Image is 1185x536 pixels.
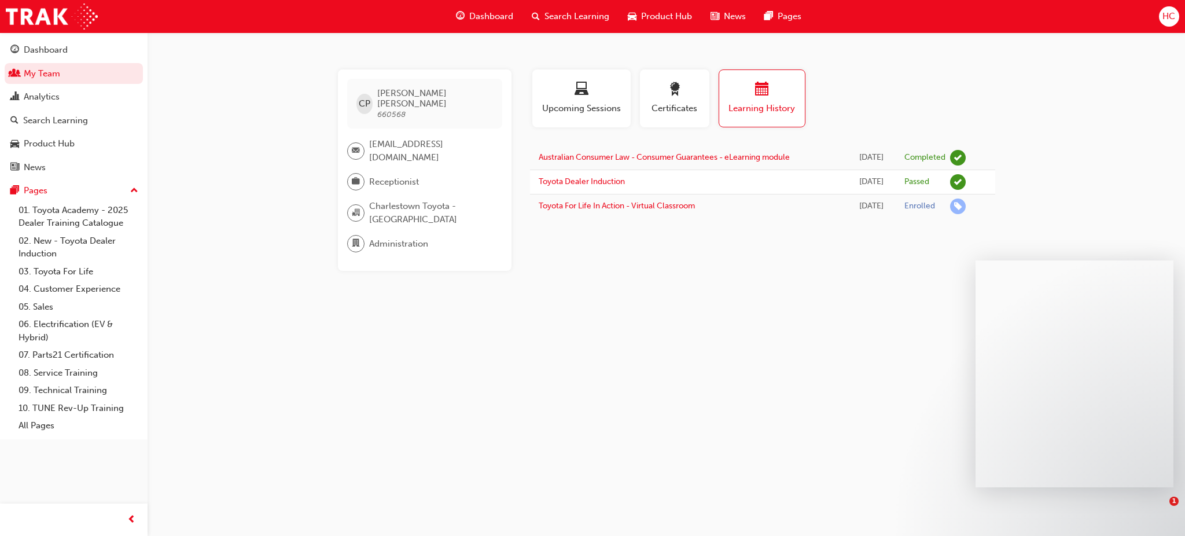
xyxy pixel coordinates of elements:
[904,201,935,212] div: Enrolled
[14,232,143,263] a: 02. New - Toyota Dealer Induction
[755,5,811,28] a: pages-iconPages
[369,138,493,164] span: [EMAIL_ADDRESS][DOMAIN_NAME]
[377,109,406,119] span: 660568
[359,97,370,111] span: CP
[904,152,945,163] div: Completed
[950,174,966,190] span: learningRecordVerb_PASS-icon
[10,163,19,173] span: news-icon
[10,69,19,79] span: people-icon
[10,45,19,56] span: guage-icon
[532,69,631,127] button: Upcoming Sessions
[628,9,636,24] span: car-icon
[14,364,143,382] a: 08. Service Training
[532,9,540,24] span: search-icon
[5,63,143,85] a: My Team
[1146,497,1173,524] iframe: Intercom live chat
[5,180,143,201] button: Pages
[539,152,790,162] a: Australian Consumer Law - Consumer Guarantees - eLearning module
[5,86,143,108] a: Analytics
[539,201,695,211] a: Toyota For Life In Action - Virtual Classroom
[14,263,143,281] a: 03. Toyota For Life
[14,280,143,298] a: 04. Customer Experience
[855,151,887,164] div: Tue Sep 16 2025 16:11:25 GMT+1000 (Australian Eastern Standard Time)
[10,139,19,149] span: car-icon
[649,102,701,115] span: Certificates
[24,184,47,197] div: Pages
[6,3,98,30] img: Trak
[24,161,46,174] div: News
[369,200,493,226] span: Charlestown Toyota - [GEOGRAPHIC_DATA]
[377,88,492,109] span: [PERSON_NAME] [PERSON_NAME]
[539,177,625,186] a: Toyota Dealer Induction
[5,110,143,131] a: Search Learning
[127,513,136,527] span: prev-icon
[719,69,805,127] button: Learning History
[5,39,143,61] a: Dashboard
[755,82,769,98] span: calendar-icon
[10,92,19,102] span: chart-icon
[469,10,513,23] span: Dashboard
[14,417,143,435] a: All Pages
[352,205,360,221] span: organisation-icon
[904,177,929,188] div: Passed
[541,102,622,115] span: Upcoming Sessions
[10,186,19,196] span: pages-icon
[14,201,143,232] a: 01. Toyota Academy - 2025 Dealer Training Catalogue
[24,137,75,150] div: Product Hub
[352,236,360,251] span: department-icon
[1169,497,1179,506] span: 1
[778,10,801,23] span: Pages
[1159,6,1179,27] button: HC
[575,82,588,98] span: laptop-icon
[352,144,360,159] span: email-icon
[711,9,719,24] span: news-icon
[668,82,682,98] span: award-icon
[764,9,773,24] span: pages-icon
[619,5,701,28] a: car-iconProduct Hub
[724,10,746,23] span: News
[447,5,522,28] a: guage-iconDashboard
[640,69,709,127] button: Certificates
[544,10,609,23] span: Search Learning
[5,37,143,180] button: DashboardMy TeamAnalyticsSearch LearningProduct HubNews
[976,260,1173,487] iframe: Intercom live chat message
[950,199,966,214] span: learningRecordVerb_ENROLL-icon
[728,102,796,115] span: Learning History
[130,183,138,199] span: up-icon
[24,43,68,57] div: Dashboard
[5,157,143,178] a: News
[14,298,143,316] a: 05. Sales
[14,346,143,364] a: 07. Parts21 Certification
[5,133,143,155] a: Product Hub
[369,175,419,189] span: Receptionist
[14,315,143,346] a: 06. Electrification (EV & Hybrid)
[24,90,60,104] div: Analytics
[855,200,887,213] div: Thu Sep 11 2025 13:43:10 GMT+1000 (Australian Eastern Standard Time)
[14,381,143,399] a: 09. Technical Training
[855,175,887,189] div: Tue Sep 16 2025 16:08:38 GMT+1000 (Australian Eastern Standard Time)
[950,150,966,166] span: learningRecordVerb_COMPLETE-icon
[352,174,360,189] span: briefcase-icon
[522,5,619,28] a: search-iconSearch Learning
[701,5,755,28] a: news-iconNews
[10,116,19,126] span: search-icon
[23,114,88,127] div: Search Learning
[1162,10,1175,23] span: HC
[369,237,428,251] span: Administration
[14,399,143,417] a: 10. TUNE Rev-Up Training
[641,10,692,23] span: Product Hub
[456,9,465,24] span: guage-icon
